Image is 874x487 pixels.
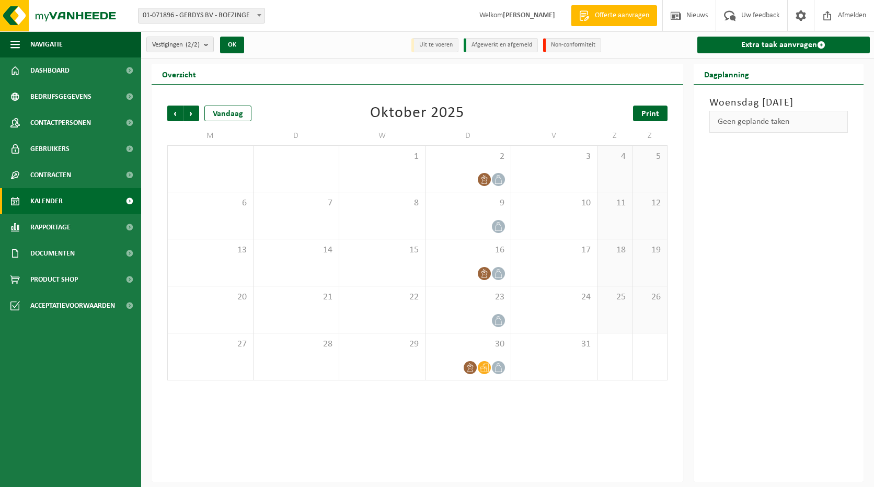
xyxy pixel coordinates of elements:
span: 14 [259,245,334,256]
td: M [167,126,254,145]
span: 17 [516,245,592,256]
span: 25 [603,292,627,303]
span: 19 [638,245,662,256]
td: D [254,126,340,145]
span: Vestigingen [152,37,200,53]
span: Offerte aanvragen [592,10,652,21]
h3: Woensdag [DATE] [709,95,848,111]
span: Print [641,110,659,118]
span: 01-071896 - GERDYS BV - BOEZINGE [139,8,264,23]
span: 22 [344,292,420,303]
button: OK [220,37,244,53]
td: W [339,126,425,145]
span: Rapportage [30,214,71,240]
span: Bedrijfsgegevens [30,84,91,110]
span: 26 [638,292,662,303]
span: Product Shop [30,266,78,293]
td: V [511,126,597,145]
span: 12 [638,198,662,209]
span: 8 [344,198,420,209]
li: Uit te voeren [411,38,458,52]
span: 23 [431,292,506,303]
span: 21 [259,292,334,303]
div: Oktober 2025 [370,106,464,121]
div: Vandaag [204,106,251,121]
span: Volgende [183,106,199,121]
span: Acceptatievoorwaarden [30,293,115,319]
span: Dashboard [30,57,70,84]
span: 10 [516,198,592,209]
span: Gebruikers [30,136,70,162]
div: Geen geplande taken [709,111,848,133]
span: 15 [344,245,420,256]
button: Vestigingen(2/2) [146,37,214,52]
td: Z [597,126,632,145]
strong: [PERSON_NAME] [503,11,555,19]
span: 16 [431,245,506,256]
span: Contactpersonen [30,110,91,136]
h2: Overzicht [152,64,206,84]
span: Vorige [167,106,183,121]
span: 20 [173,292,248,303]
span: 11 [603,198,627,209]
span: Kalender [30,188,63,214]
span: 29 [344,339,420,350]
a: Extra taak aanvragen [697,37,870,53]
a: Print [633,106,668,121]
li: Afgewerkt en afgemeld [464,38,538,52]
span: 13 [173,245,248,256]
span: 01-071896 - GERDYS BV - BOEZINGE [138,8,265,24]
h2: Dagplanning [694,64,760,84]
td: Z [632,126,668,145]
span: Documenten [30,240,75,266]
span: 3 [516,151,592,163]
span: 28 [259,339,334,350]
span: 1 [344,151,420,163]
span: 31 [516,339,592,350]
li: Non-conformiteit [543,38,601,52]
span: 7 [259,198,334,209]
span: 9 [431,198,506,209]
span: 2 [431,151,506,163]
span: 6 [173,198,248,209]
span: 30 [431,339,506,350]
span: 18 [603,245,627,256]
span: 5 [638,151,662,163]
span: 27 [173,339,248,350]
td: D [425,126,512,145]
span: Navigatie [30,31,63,57]
a: Offerte aanvragen [571,5,657,26]
span: Contracten [30,162,71,188]
span: 24 [516,292,592,303]
span: 4 [603,151,627,163]
count: (2/2) [186,41,200,48]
